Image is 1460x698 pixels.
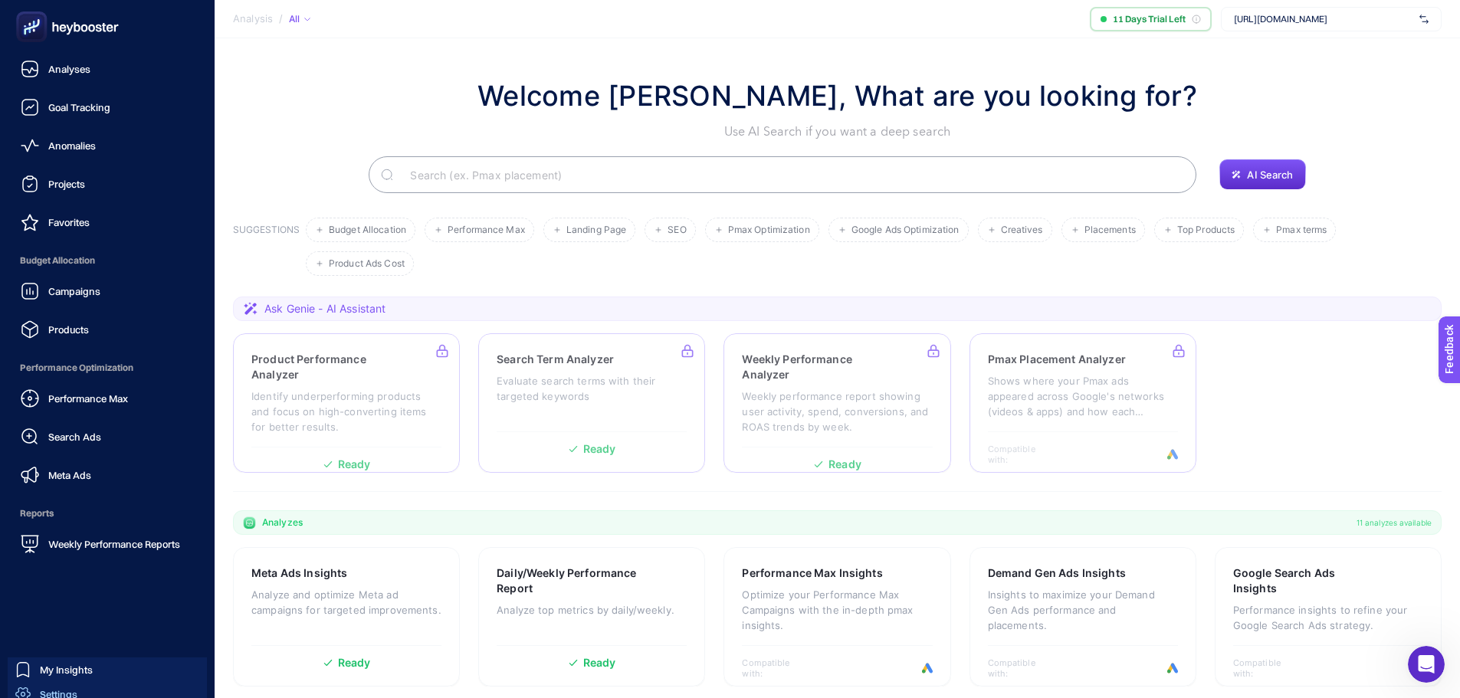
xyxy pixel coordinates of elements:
[289,13,310,25] div: All
[1276,224,1327,236] span: Pmax terms
[40,664,93,676] span: My Insights
[970,547,1196,687] a: Demand Gen Ads InsightsInsights to maximize your Demand Gen Ads performance and placements.Compat...
[12,130,202,161] a: Anomalies
[1113,13,1186,25] span: 11 Days Trial Left
[12,314,202,345] a: Products
[12,169,202,199] a: Projects
[48,139,96,152] span: Anomalies
[48,392,128,405] span: Performance Max
[742,587,932,633] p: Optimize your Performance Max Campaigns with the in-depth pmax insights.
[988,657,1057,679] span: Compatible with:
[497,602,687,618] p: Analyze top metrics by daily/weekly.
[723,333,950,473] a: Weekly Performance AnalyzerWeekly performance report showing user activity, spend, conversions, a...
[1177,224,1235,236] span: Top Products
[583,657,616,668] span: Ready
[1357,516,1432,529] span: 11 analyzes available
[233,13,273,25] span: Analysis
[279,12,283,25] span: /
[12,383,202,414] a: Performance Max
[12,421,202,452] a: Search Ads
[48,216,90,228] span: Favorites
[497,565,640,596] h3: Daily/Weekly Performance Report
[338,657,371,668] span: Ready
[742,565,882,581] h3: Performance Max Insights
[12,207,202,238] a: Favorites
[566,224,626,236] span: Landing Page
[1215,547,1442,687] a: Google Search Ads InsightsPerformance insights to refine your Google Search Ads strategy.Compatib...
[48,178,85,190] span: Projects
[1247,169,1293,181] span: AI Search
[12,460,202,490] a: Meta Ads
[478,547,705,687] a: Daily/Weekly Performance ReportAnalyze top metrics by daily/weekly.Ready
[728,224,810,236] span: Pmax Optimization
[233,224,300,276] h3: SUGGESTIONS
[12,352,202,383] span: Performance Optimization
[1233,565,1375,596] h3: Google Search Ads Insights
[742,657,811,679] span: Compatible with:
[668,224,686,236] span: SEO
[1001,224,1043,236] span: Creatives
[233,547,460,687] a: Meta Ads InsightsAnalyze and optimize Meta ad campaigns for targeted improvements.Ready
[1084,224,1136,236] span: Placements
[851,224,960,236] span: Google Ads Optimization
[233,333,460,473] a: Product Performance AnalyzerIdentify underperforming products and focus on high-converting items ...
[264,301,386,316] span: Ask Genie - AI Assistant
[477,75,1197,116] h1: Welcome [PERSON_NAME], What are you looking for?
[448,224,525,236] span: Performance Max
[12,54,202,84] a: Analyses
[48,285,100,297] span: Campaigns
[262,516,303,529] span: Analyzes
[988,565,1126,581] h3: Demand Gen Ads Insights
[48,101,110,113] span: Goal Tracking
[1233,602,1423,633] p: Performance insights to refine your Google Search Ads strategy.
[1408,646,1445,683] iframe: Intercom live chat
[12,92,202,123] a: Goal Tracking
[1233,657,1302,679] span: Compatible with:
[1419,11,1429,27] img: svg%3e
[970,333,1196,473] a: Pmax Placement AnalyzerShows where your Pmax ads appeared across Google's networks (videos & apps...
[8,657,207,682] a: My Insights
[9,5,58,17] span: Feedback
[12,498,202,529] span: Reports
[329,224,406,236] span: Budget Allocation
[1234,13,1413,25] span: [URL][DOMAIN_NAME]
[48,323,89,336] span: Products
[12,245,202,276] span: Budget Allocation
[12,276,202,306] a: Campaigns
[477,123,1197,141] p: Use AI Search if you want a deep search
[251,587,441,618] p: Analyze and optimize Meta ad campaigns for targeted improvements.
[478,333,705,473] a: Search Term AnalyzerEvaluate search terms with their targeted keywordsReady
[398,153,1184,196] input: Search
[329,258,405,270] span: Product Ads Cost
[48,431,101,443] span: Search Ads
[251,565,347,581] h3: Meta Ads Insights
[988,587,1178,633] p: Insights to maximize your Demand Gen Ads performance and placements.
[723,547,950,687] a: Performance Max InsightsOptimize your Performance Max Campaigns with the in-depth pmax insights.C...
[48,469,91,481] span: Meta Ads
[12,529,202,559] a: Weekly Performance Reports
[48,63,90,75] span: Analyses
[1219,159,1305,190] button: AI Search
[48,538,180,550] span: Weekly Performance Reports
